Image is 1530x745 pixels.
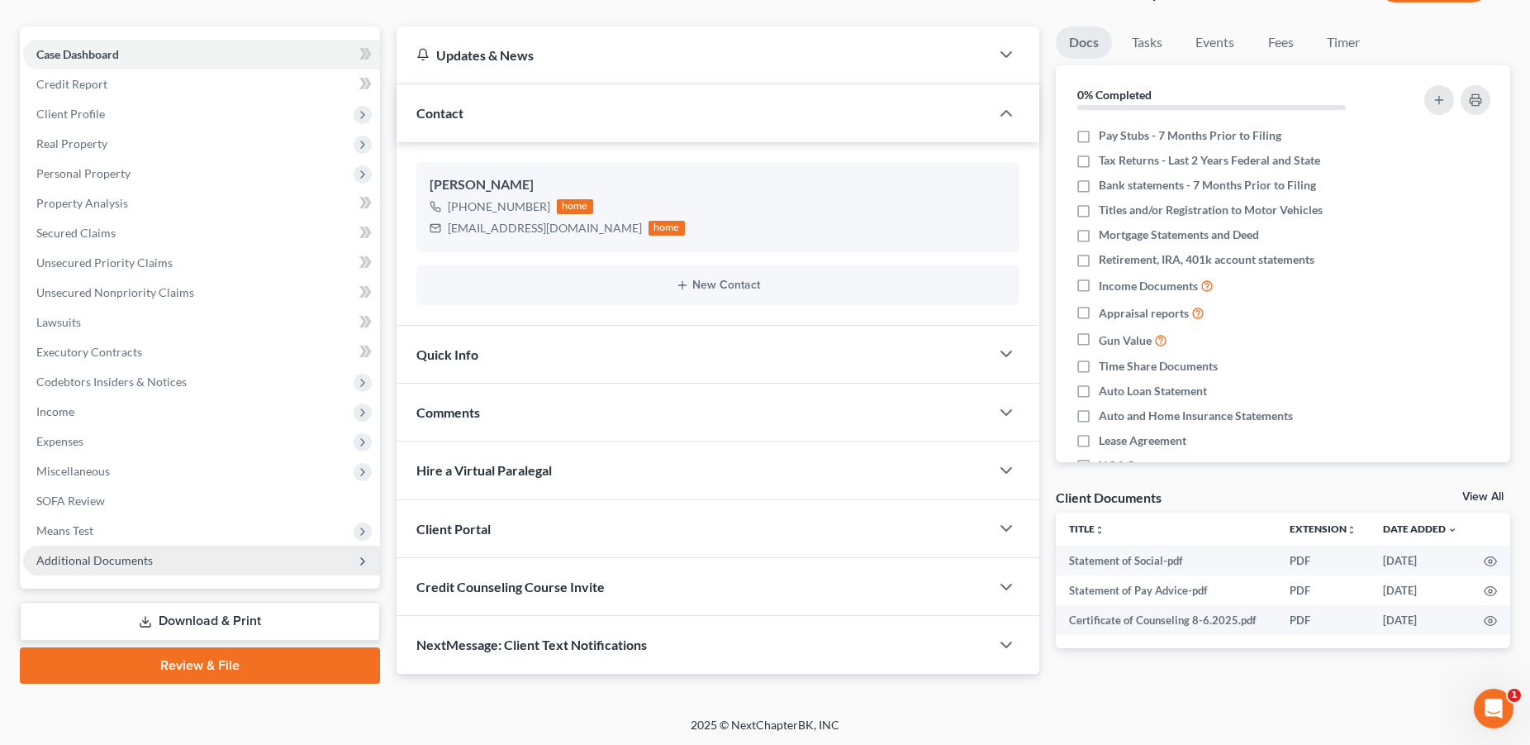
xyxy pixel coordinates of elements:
a: Lawsuits [23,308,380,337]
a: Unsecured Nonpriority Claims [23,278,380,308]
div: Client Documents [1056,489,1162,506]
i: unfold_more [1095,525,1105,535]
div: home [649,221,685,236]
span: HOA Statement [1099,457,1181,474]
span: Secured Claims [36,226,116,240]
a: Property Analysis [23,189,380,218]
span: Property Analysis [36,196,128,210]
a: Tasks [1119,26,1176,59]
a: Case Dashboard [23,40,380,69]
a: Secured Claims [23,218,380,248]
span: Appraisal reports [1099,305,1189,322]
span: Executory Contracts [36,345,142,359]
a: Extensionunfold_more [1290,523,1357,535]
span: Pay Stubs - 7 Months Prior to Filing [1099,127,1281,144]
span: Additional Documents [36,553,153,567]
button: New Contact [430,279,1006,292]
span: NextMessage: Client Text Notifications [416,637,647,652]
span: Tax Returns - Last 2 Years Federal and State [1099,152,1320,169]
a: Fees [1254,26,1307,59]
span: Credit Report [36,77,107,91]
span: Real Property [36,136,107,150]
span: Contact [416,105,463,121]
td: [DATE] [1370,605,1471,635]
a: SOFA Review [23,486,380,516]
a: Timer [1314,26,1373,59]
iframe: Intercom live chat [1474,689,1513,728]
span: Client Portal [416,521,491,537]
span: Auto Loan Statement [1099,383,1207,399]
a: View All [1462,491,1504,503]
span: Gun Value [1099,332,1152,349]
span: Codebtors Insiders & Notices [36,375,187,389]
i: unfold_more [1347,525,1357,535]
span: Expenses [36,434,83,448]
span: Lawsuits [36,315,81,329]
span: Personal Property [36,166,131,180]
span: Hire a Virtual Paralegal [416,462,552,478]
a: Titleunfold_more [1069,523,1105,535]
td: Statement of Pay Advice-pdf [1056,575,1276,605]
span: Comments [416,404,480,420]
span: Income [36,404,74,418]
span: Titles and/or Registration to Motor Vehicles [1099,202,1323,218]
td: PDF [1276,546,1370,575]
a: Unsecured Priority Claims [23,248,380,278]
span: Lease Agreement [1099,432,1186,449]
a: Executory Contracts [23,337,380,367]
i: expand_more [1447,525,1457,535]
div: Updates & News [416,46,970,64]
span: SOFA Review [36,494,105,508]
span: Unsecured Nonpriority Claims [36,285,194,299]
td: Statement of Social-pdf [1056,546,1276,575]
div: [EMAIL_ADDRESS][DOMAIN_NAME] [448,220,642,236]
a: Date Added expand_more [1383,523,1457,535]
span: Auto and Home Insurance Statements [1099,408,1293,424]
span: Means Test [36,523,93,537]
a: Credit Report [23,69,380,99]
span: Bank statements - 7 Months Prior to Filing [1099,177,1316,193]
span: Client Profile [36,107,105,121]
span: Retirement, IRA, 401k account statements [1099,251,1314,268]
td: PDF [1276,575,1370,605]
td: Certificate of Counseling 8-6.2025.pdf [1056,605,1276,635]
span: Miscellaneous [36,464,110,478]
span: Unsecured Priority Claims [36,255,173,270]
td: [DATE] [1370,575,1471,605]
span: Credit Counseling Course Invite [416,579,605,595]
td: [DATE] [1370,546,1471,575]
a: Events [1182,26,1247,59]
a: Download & Print [20,602,380,641]
div: [PERSON_NAME] [430,175,1006,195]
a: Review & File [20,647,380,684]
strong: 0% Completed [1077,88,1152,102]
span: Case Dashboard [36,47,119,61]
span: 1 [1508,689,1521,702]
div: [PHONE_NUMBER] [448,198,550,215]
div: home [557,199,593,214]
span: Income Documents [1099,278,1198,294]
span: Mortgage Statements and Deed [1099,227,1259,243]
td: PDF [1276,605,1370,635]
span: Quick Info [416,346,478,362]
a: Docs [1056,26,1112,59]
span: Time Share Documents [1099,358,1218,375]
